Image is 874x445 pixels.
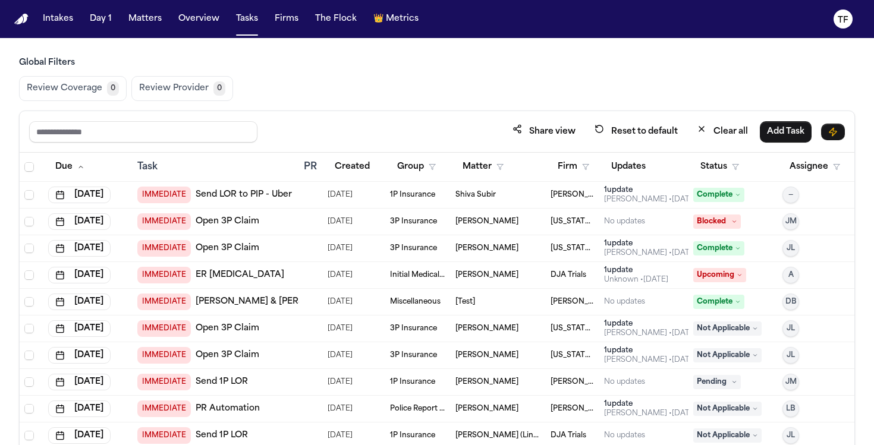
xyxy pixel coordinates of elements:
[505,121,583,143] button: Share view
[124,8,166,30] button: Matters
[587,121,685,143] button: Reset to default
[14,14,29,25] img: Finch Logo
[85,8,117,30] button: Day 1
[107,81,119,96] span: 0
[760,121,812,143] button: Add Task
[690,121,755,143] button: Clear all
[231,8,263,30] button: Tasks
[19,76,127,101] button: Review Coverage0
[139,83,209,94] span: Review Provider
[14,14,29,25] a: Home
[310,8,361,30] button: The Flock
[38,8,78,30] button: Intakes
[27,83,102,94] span: Review Coverage
[213,81,225,96] span: 0
[19,57,855,69] h3: Global Filters
[270,8,303,30] button: Firms
[131,76,233,101] button: Review Provider0
[174,8,224,30] button: Overview
[821,124,845,140] button: Immediate Task
[369,8,423,30] button: crownMetrics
